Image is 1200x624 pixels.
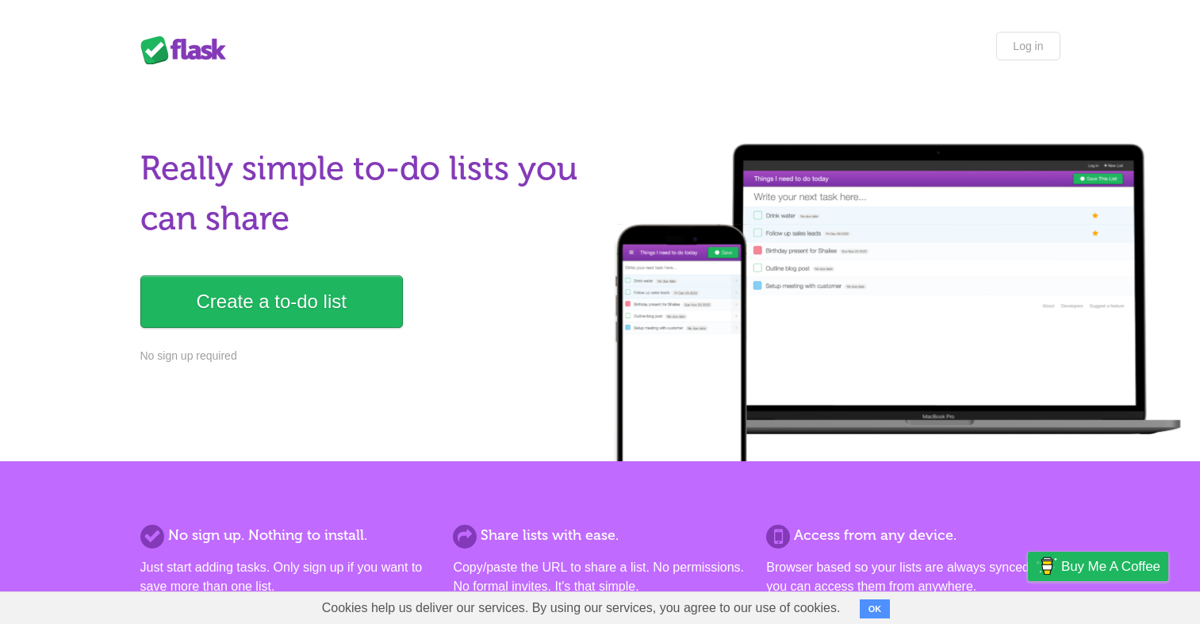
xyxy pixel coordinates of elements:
h1: Really simple to-do lists you can share [140,144,591,244]
p: Browser based so your lists are always synced and you can access them from anywhere. [766,558,1060,596]
p: Copy/paste the URL to share a list. No permissions. No formal invites. It's that simple. [453,558,746,596]
p: No sign up required [140,348,591,364]
a: Create a to-do list [140,275,403,328]
p: Just start adding tasks. Only sign up if you want to save more than one list. [140,558,434,596]
div: Flask Lists [140,36,236,64]
h2: Access from any device. [766,525,1060,546]
a: Buy me a coffee [1028,552,1168,581]
h2: No sign up. Nothing to install. [140,525,434,546]
img: Buy me a coffee [1036,553,1057,580]
span: Buy me a coffee [1061,553,1160,580]
button: OK [860,599,891,618]
span: Cookies help us deliver our services. By using our services, you agree to our use of cookies. [306,592,857,624]
a: Log in [996,32,1060,60]
h2: Share lists with ease. [453,525,746,546]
